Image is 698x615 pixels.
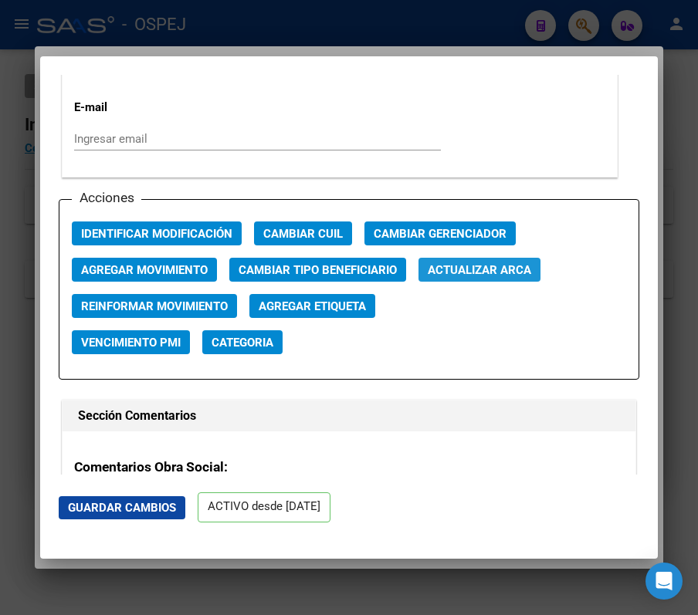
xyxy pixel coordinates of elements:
[72,258,217,282] button: Agregar Movimiento
[249,294,375,318] button: Agregar Etiqueta
[229,258,406,282] button: Cambiar Tipo Beneficiario
[259,299,366,313] span: Agregar Etiqueta
[81,336,181,350] span: Vencimiento PMI
[645,563,683,600] div: Open Intercom Messenger
[81,227,232,241] span: Identificar Modificación
[72,330,190,354] button: Vencimiento PMI
[72,221,242,245] button: Identificar Modificación
[74,99,233,117] p: E-mail
[81,299,228,313] span: Reinformar Movimiento
[72,294,237,318] button: Reinformar Movimiento
[202,330,283,354] button: Categoria
[74,457,624,477] h3: Comentarios Obra Social:
[198,492,330,522] p: ACTIVO desde [DATE]
[364,221,516,245] button: Cambiar Gerenciador
[78,407,620,425] h1: Sección Comentarios
[374,227,507,241] span: Cambiar Gerenciador
[428,263,531,277] span: Actualizar ARCA
[254,221,352,245] button: Cambiar CUIL
[418,258,540,282] button: Actualizar ARCA
[72,188,141,208] h3: Acciones
[59,496,185,519] button: Guardar Cambios
[263,227,343,241] span: Cambiar CUIL
[68,501,176,515] span: Guardar Cambios
[212,336,273,350] span: Categoria
[81,263,208,277] span: Agregar Movimiento
[239,263,397,277] span: Cambiar Tipo Beneficiario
